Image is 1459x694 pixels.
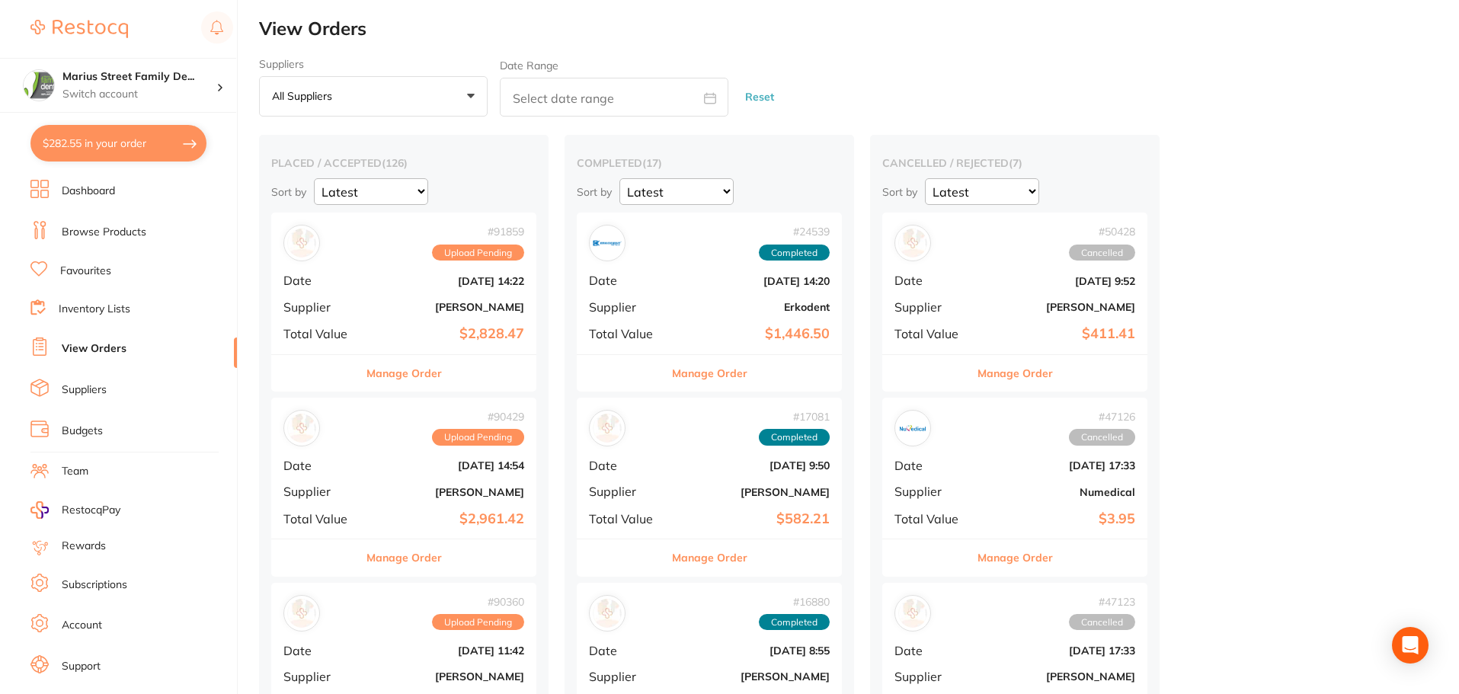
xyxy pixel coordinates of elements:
[898,414,927,443] img: Numedical
[271,398,536,577] div: Henry Schein Halas#90429Upload PendingDate[DATE] 14:54Supplier[PERSON_NAME]Total Value$2,961.42Ma...
[372,644,524,657] b: [DATE] 11:42
[983,644,1135,657] b: [DATE] 17:33
[283,670,360,683] span: Supplier
[882,185,917,199] p: Sort by
[366,355,442,392] button: Manage Order
[759,614,830,631] span: Completed
[894,670,971,683] span: Supplier
[894,512,971,526] span: Total Value
[1069,596,1135,608] span: # 47123
[287,599,316,628] img: Henry Schein Halas
[432,596,524,608] span: # 90360
[432,614,524,631] span: Upload Pending
[30,20,128,38] img: Restocq Logo
[30,501,120,519] a: RestocqPay
[882,156,1147,170] h2: cancelled / rejected ( 7 )
[589,670,665,683] span: Supplier
[983,511,1135,527] b: $3.95
[1069,429,1135,446] span: Cancelled
[759,429,830,446] span: Completed
[372,275,524,287] b: [DATE] 14:22
[62,184,115,199] a: Dashboard
[62,659,101,674] a: Support
[898,599,927,628] img: Adam Dental
[24,70,54,101] img: Marius Street Family Dental
[372,486,524,498] b: [PERSON_NAME]
[577,156,842,170] h2: completed ( 17 )
[366,539,442,576] button: Manage Order
[62,503,120,518] span: RestocqPay
[62,424,103,439] a: Budgets
[577,185,612,199] p: Sort by
[372,459,524,472] b: [DATE] 14:54
[677,670,830,683] b: [PERSON_NAME]
[589,485,665,498] span: Supplier
[894,327,971,341] span: Total Value
[894,485,971,498] span: Supplier
[372,301,524,313] b: [PERSON_NAME]
[589,273,665,287] span: Date
[759,225,830,238] span: # 24539
[372,511,524,527] b: $2,961.42
[894,300,971,314] span: Supplier
[977,355,1053,392] button: Manage Order
[259,18,1459,40] h2: View Orders
[283,644,360,657] span: Date
[593,599,622,628] img: Henry Schein Halas
[62,225,146,240] a: Browse Products
[372,326,524,342] b: $2,828.47
[677,459,830,472] b: [DATE] 9:50
[62,87,216,102] p: Switch account
[759,245,830,261] span: Completed
[983,459,1135,472] b: [DATE] 17:33
[1069,411,1135,423] span: # 47126
[259,76,488,117] button: All suppliers
[283,327,360,341] span: Total Value
[677,511,830,527] b: $582.21
[30,125,206,162] button: $282.55 in your order
[759,411,830,423] span: # 17081
[677,301,830,313] b: Erkodent
[983,486,1135,498] b: Numedical
[432,225,524,238] span: # 91859
[741,77,779,117] button: Reset
[372,670,524,683] b: [PERSON_NAME]
[589,327,665,341] span: Total Value
[62,539,106,554] a: Rewards
[60,264,111,279] a: Favourites
[283,300,360,314] span: Supplier
[62,577,127,593] a: Subscriptions
[898,229,927,257] img: Henry Schein Halas
[271,185,306,199] p: Sort by
[593,229,622,257] img: Erkodent
[983,670,1135,683] b: [PERSON_NAME]
[432,411,524,423] span: # 90429
[287,414,316,443] img: Henry Schein Halas
[593,414,622,443] img: Henry Schein Halas
[30,501,49,519] img: RestocqPay
[589,300,665,314] span: Supplier
[30,11,128,46] a: Restocq Logo
[271,156,536,170] h2: placed / accepted ( 126 )
[894,273,971,287] span: Date
[283,459,360,472] span: Date
[894,459,971,472] span: Date
[677,486,830,498] b: [PERSON_NAME]
[283,485,360,498] span: Supplier
[287,229,316,257] img: Henry Schein Halas
[983,301,1135,313] b: [PERSON_NAME]
[1069,225,1135,238] span: # 50428
[500,59,558,72] label: Date Range
[672,539,747,576] button: Manage Order
[983,326,1135,342] b: $411.41
[283,512,360,526] span: Total Value
[500,78,728,117] input: Select date range
[983,275,1135,287] b: [DATE] 9:52
[1069,614,1135,631] span: Cancelled
[283,273,360,287] span: Date
[672,355,747,392] button: Manage Order
[259,58,488,70] label: Suppliers
[1392,627,1429,664] div: Open Intercom Messenger
[589,644,665,657] span: Date
[59,302,130,317] a: Inventory Lists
